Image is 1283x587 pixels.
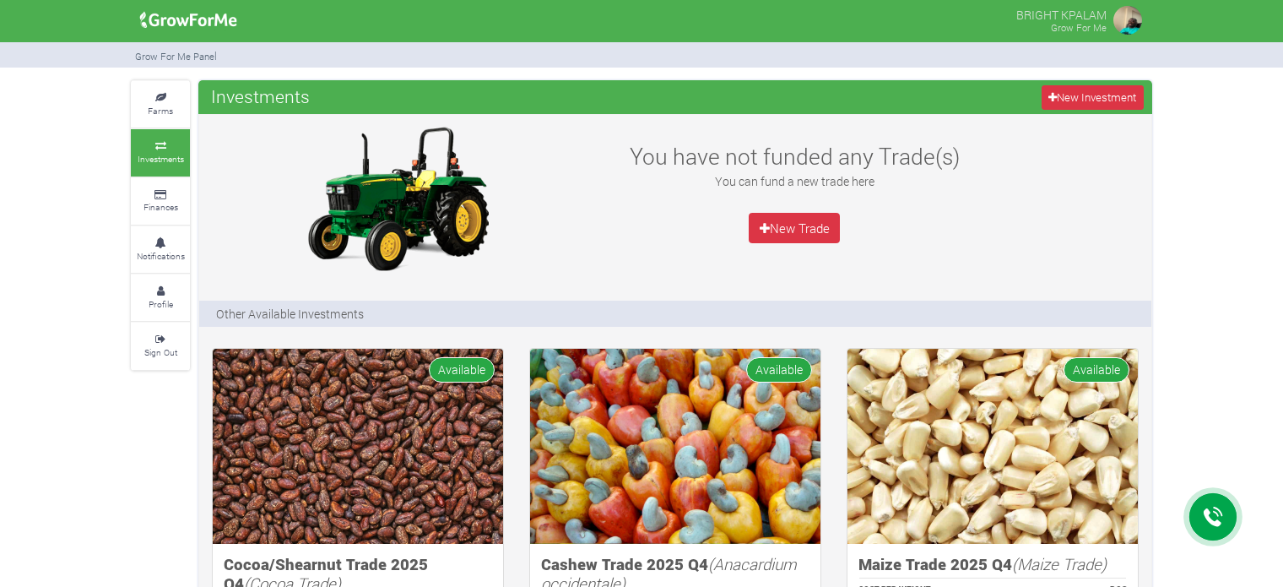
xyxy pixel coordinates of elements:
[611,172,977,190] p: You can fund a new trade here
[858,555,1127,574] h5: Maize Trade 2025 Q4
[530,349,820,544] img: growforme image
[131,323,190,369] a: Sign Out
[746,357,812,382] span: Available
[1016,3,1107,24] p: BRIGHT KPALAM
[131,129,190,176] a: Investments
[138,153,184,165] small: Investments
[135,50,217,63] small: Grow For Me Panel
[131,178,190,225] a: Finances
[149,298,173,310] small: Profile
[429,357,495,382] span: Available
[1064,357,1129,382] span: Available
[749,213,840,243] a: New Trade
[292,122,503,274] img: growforme image
[131,226,190,273] a: Notifications
[137,250,185,262] small: Notifications
[1051,21,1107,34] small: Grow For Me
[148,105,173,117] small: Farms
[131,81,190,128] a: Farms
[207,79,314,113] span: Investments
[216,305,364,323] p: Other Available Investments
[131,274,190,321] a: Profile
[611,143,977,170] h3: You have not funded any Trade(s)
[847,349,1138,544] img: growforme image
[143,201,178,213] small: Finances
[1012,553,1107,574] i: (Maize Trade)
[144,346,177,358] small: Sign Out
[1111,3,1145,37] img: growforme image
[134,3,243,37] img: growforme image
[1042,85,1144,110] a: New Investment
[213,349,503,544] img: growforme image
